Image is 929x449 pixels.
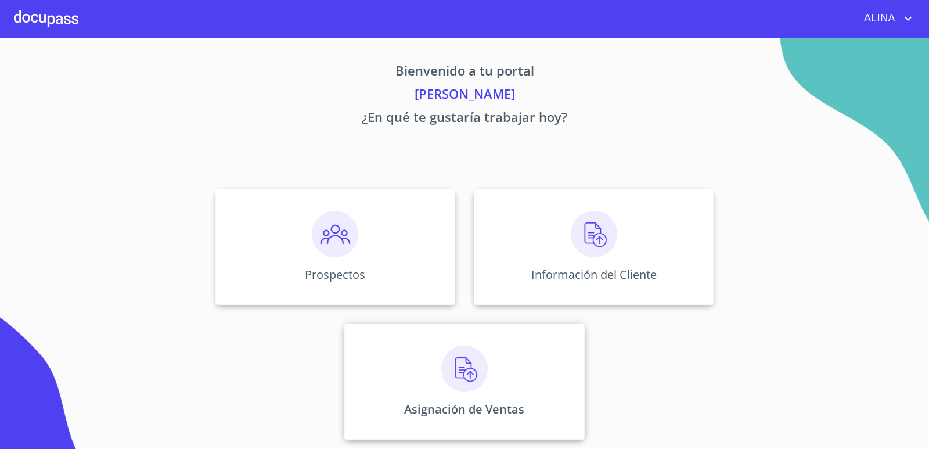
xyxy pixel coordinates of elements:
[107,61,822,84] p: Bienvenido a tu portal
[305,267,365,282] p: Prospectos
[404,401,524,417] p: Asignación de Ventas
[107,84,822,107] p: [PERSON_NAME]
[855,9,915,28] button: account of current user
[441,346,488,392] img: carga.png
[855,9,901,28] span: ALINA
[531,267,657,282] p: Información del Cliente
[312,211,358,257] img: prospectos.png
[107,107,822,131] p: ¿En qué te gustaría trabajar hoy?
[571,211,617,257] img: carga.png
